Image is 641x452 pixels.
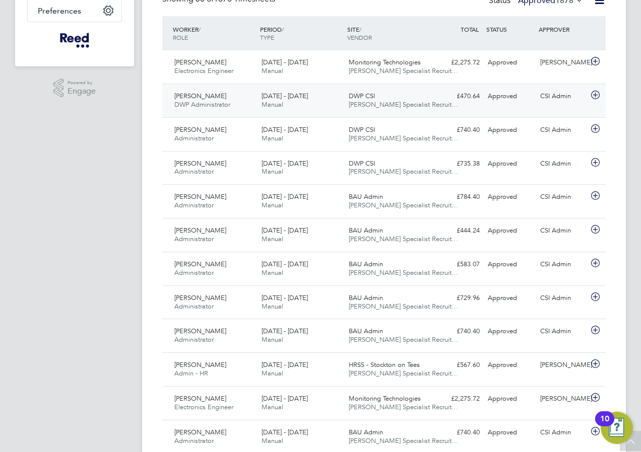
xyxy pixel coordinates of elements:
span: / [199,25,201,33]
span: [PERSON_NAME] [174,92,226,100]
div: Approved [484,189,536,205]
span: Manual [262,403,283,411]
div: Approved [484,323,536,340]
button: Open Resource Center, 10 new notifications [601,412,633,444]
span: Manual [262,302,283,311]
span: [DATE] - [DATE] [262,92,308,100]
span: DWP CSI [349,159,375,168]
div: [PERSON_NAME] [536,54,589,71]
span: BAU Admin [349,260,383,268]
div: Approved [484,156,536,172]
span: BAU Admin [349,428,383,436]
span: BAU Admin [349,293,383,302]
div: Approved [484,54,536,71]
div: CSI Admin [536,256,589,273]
div: £740.40 [431,424,484,441]
div: [PERSON_NAME] [536,357,589,373]
span: Administrator [174,268,214,277]
div: £2,275.72 [431,391,484,407]
div: Approved [484,391,536,407]
span: Administrator [174,201,214,209]
span: [DATE] - [DATE] [262,260,308,268]
span: Manual [262,167,283,176]
div: £567.60 [431,357,484,373]
span: ROLE [173,33,188,41]
span: Preferences [38,6,81,16]
span: Manual [262,436,283,445]
span: Manual [262,66,283,75]
div: WORKER [170,20,258,46]
span: [PERSON_NAME] [174,327,226,335]
div: £2,275.72 [431,54,484,71]
span: [PERSON_NAME] [174,159,226,168]
span: [PERSON_NAME] Specialist Recruit… [349,302,458,311]
span: Administrator [174,235,214,243]
div: PERIOD [258,20,345,46]
div: £444.24 [431,222,484,239]
span: TOTAL [461,25,479,33]
div: CSI Admin [536,424,589,441]
span: Manual [262,134,283,142]
span: [DATE] - [DATE] [262,226,308,235]
span: [PERSON_NAME] [174,360,226,369]
div: Approved [484,222,536,239]
span: [PERSON_NAME] [174,192,226,201]
span: Manual [262,201,283,209]
div: CSI Admin [536,122,589,138]
span: Administrator [174,335,214,344]
span: HRSS - Stockton on Tees [349,360,420,369]
span: BAU Admin [349,192,383,201]
span: Powered by [68,79,96,87]
span: Admin - HR [174,369,208,378]
span: Administrator [174,167,214,176]
div: £740.40 [431,323,484,340]
div: Approved [484,88,536,105]
span: Engage [68,87,96,96]
a: Powered byEngage [53,79,96,98]
span: [DATE] - [DATE] [262,125,308,134]
span: [PERSON_NAME] Specialist Recruit… [349,66,458,75]
span: [PERSON_NAME] [174,58,226,66]
span: [DATE] - [DATE] [262,58,308,66]
span: [DATE] - [DATE] [262,360,308,369]
span: [DATE] - [DATE] [262,192,308,201]
div: CSI Admin [536,189,589,205]
span: [DATE] - [DATE] [262,159,308,168]
span: Manual [262,268,283,277]
div: CSI Admin [536,323,589,340]
span: [PERSON_NAME] Specialist Recruit… [349,235,458,243]
span: BAU Admin [349,226,383,235]
img: freesy-logo-retina.png [60,32,89,48]
div: £784.40 [431,189,484,205]
span: Electronics Engineer [174,66,233,75]
span: [PERSON_NAME] [174,428,226,436]
span: Monitoring Technologies [349,58,421,66]
span: [PERSON_NAME] [174,226,226,235]
div: CSI Admin [536,222,589,239]
div: [PERSON_NAME] [536,391,589,407]
span: [PERSON_NAME] [174,260,226,268]
span: [PERSON_NAME] [174,293,226,302]
div: £729.96 [431,290,484,307]
div: 10 [600,419,609,432]
div: CSI Admin [536,88,589,105]
span: Administrator [174,134,214,142]
span: DWP CSI [349,125,375,134]
div: £735.38 [431,156,484,172]
div: £583.07 [431,256,484,273]
span: Monitoring Technologies [349,394,421,403]
span: [PERSON_NAME] Specialist Recruit… [349,268,458,277]
span: VENDOR [347,33,372,41]
a: Go to home page [27,32,122,48]
span: [DATE] - [DATE] [262,428,308,436]
span: [PERSON_NAME] Specialist Recruit… [349,167,458,176]
span: DWP Administrator [174,100,230,109]
span: [PERSON_NAME] Specialist Recruit… [349,100,458,109]
span: [PERSON_NAME] [174,394,226,403]
span: / [282,25,284,33]
span: [DATE] - [DATE] [262,293,308,302]
div: Approved [484,424,536,441]
span: [DATE] - [DATE] [262,394,308,403]
span: BAU Admin [349,327,383,335]
span: [PERSON_NAME] Specialist Recruit… [349,436,458,445]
